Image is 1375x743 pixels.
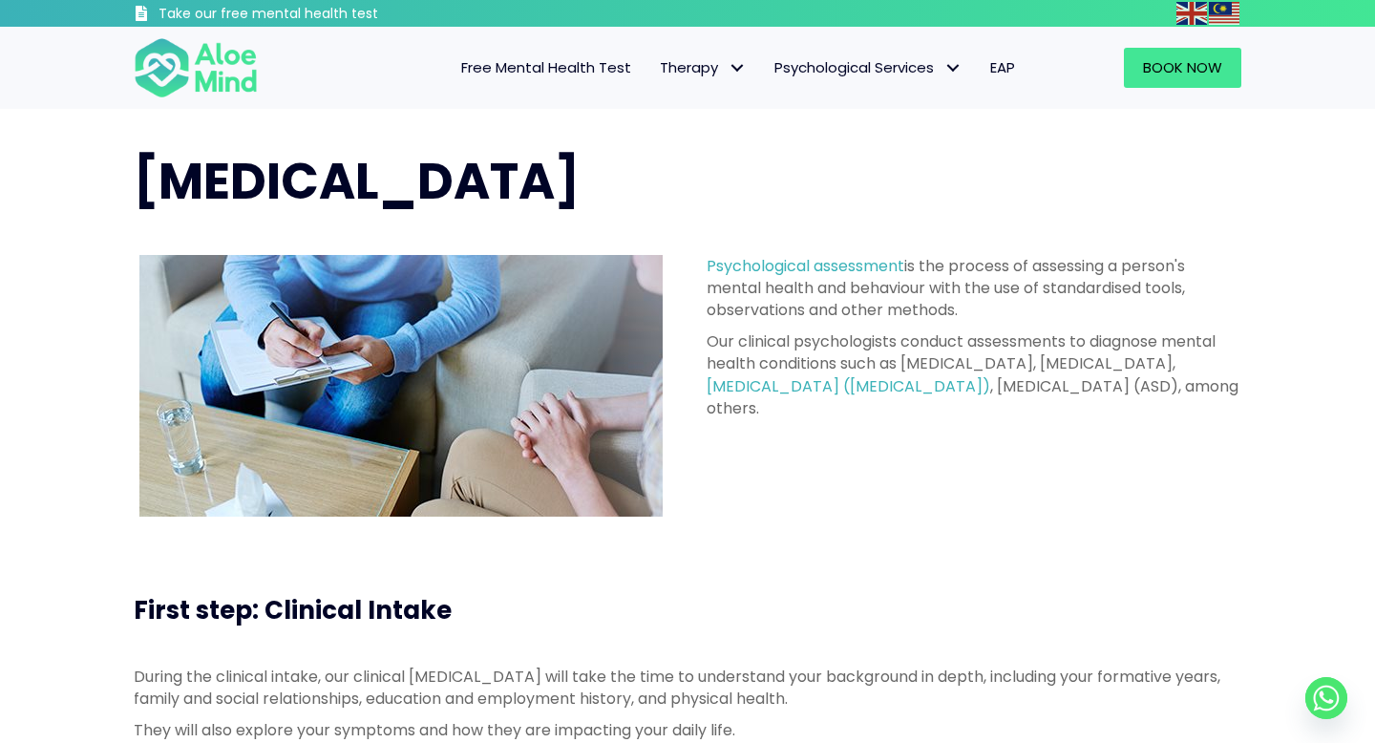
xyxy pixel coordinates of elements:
[976,48,1029,88] a: EAP
[707,255,904,277] a: Psychological assessment
[1124,48,1241,88] a: Book Now
[707,375,990,397] a: [MEDICAL_DATA] ([MEDICAL_DATA])
[723,54,751,82] span: Therapy: submenu
[1305,677,1347,719] a: Whatsapp
[283,48,1029,88] nav: Menu
[134,593,452,627] span: First step: Clinical Intake
[447,48,645,88] a: Free Mental Health Test
[1176,2,1207,25] img: en
[645,48,760,88] a: TherapyTherapy: submenu
[707,255,1241,322] p: is the process of assessing a person's mental health and behaviour with the use of standardised t...
[134,5,480,27] a: Take our free mental health test
[134,666,1241,710] p: During the clinical intake, our clinical [MEDICAL_DATA] will take the time to understand your bac...
[1209,2,1241,24] a: Malay
[939,54,966,82] span: Psychological Services: submenu
[461,57,631,77] span: Free Mental Health Test
[1176,2,1209,24] a: English
[134,36,258,99] img: Aloe mind Logo
[139,255,663,517] img: psychological assessment
[990,57,1015,77] span: EAP
[660,57,746,77] span: Therapy
[1143,57,1222,77] span: Book Now
[760,48,976,88] a: Psychological ServicesPsychological Services: submenu
[774,57,962,77] span: Psychological Services
[159,5,480,24] h3: Take our free mental health test
[707,330,1241,419] p: Our clinical psychologists conduct assessments to diagnose mental health conditions such as [MEDI...
[1209,2,1239,25] img: ms
[134,146,580,216] span: [MEDICAL_DATA]
[134,719,1241,741] p: They will also explore your symptoms and how they are impacting your daily life.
